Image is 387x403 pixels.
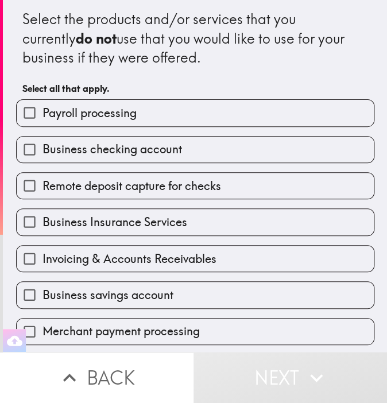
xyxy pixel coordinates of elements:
[17,209,374,235] button: Business Insurance Services
[22,82,368,95] h6: Select all that apply.
[42,105,137,121] span: Payroll processing
[17,137,374,162] button: Business checking account
[17,173,374,199] button: Remote deposit capture for checks
[193,352,387,403] button: Next
[42,178,221,194] span: Remote deposit capture for checks
[17,282,374,308] button: Business savings account
[42,251,216,267] span: Invoicing & Accounts Receivables
[17,319,374,344] button: Merchant payment processing
[42,287,173,303] span: Business savings account
[76,30,117,47] b: do not
[17,100,374,126] button: Payroll processing
[42,141,182,157] span: Business checking account
[42,214,187,230] span: Business Insurance Services
[22,10,368,68] div: Select the products and/or services that you currently use that you would like to use for your bu...
[42,323,200,339] span: Merchant payment processing
[17,246,374,272] button: Invoicing & Accounts Receivables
